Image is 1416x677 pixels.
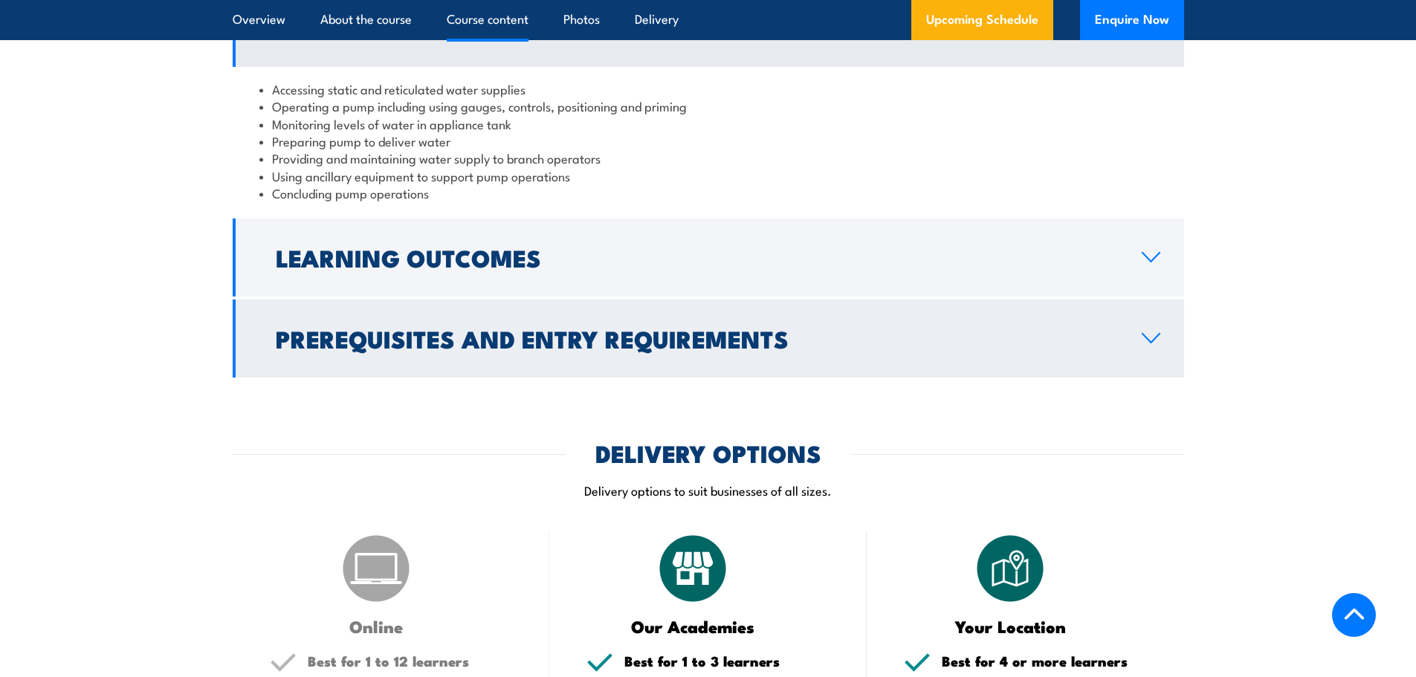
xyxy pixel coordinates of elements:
h3: Your Location [904,618,1117,635]
li: Monitoring levels of water in appliance tank [259,115,1157,132]
a: Learning Outcomes [233,218,1184,297]
h5: Best for 4 or more learners [942,654,1147,668]
li: Concluding pump operations [259,184,1157,201]
h2: Prerequisites and Entry Requirements [276,328,1118,349]
h5: Best for 1 to 12 learners [308,654,513,668]
li: Using ancillary equipment to support pump operations [259,167,1157,184]
li: Accessing static and reticulated water supplies [259,80,1157,97]
li: Providing and maintaining water supply to branch operators [259,149,1157,166]
h5: Best for 1 to 3 learners [624,654,830,668]
h3: Online [270,618,483,635]
h2: Learning Outcomes [276,247,1118,268]
h2: DELIVERY OPTIONS [595,442,821,463]
h3: Our Academies [586,618,800,635]
li: Operating a pump including using gauges, controls, positioning and priming [259,97,1157,114]
p: Delivery options to suit businesses of all sizes. [233,482,1184,499]
a: Prerequisites and Entry Requirements [233,299,1184,378]
li: Preparing pump to deliver water [259,132,1157,149]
